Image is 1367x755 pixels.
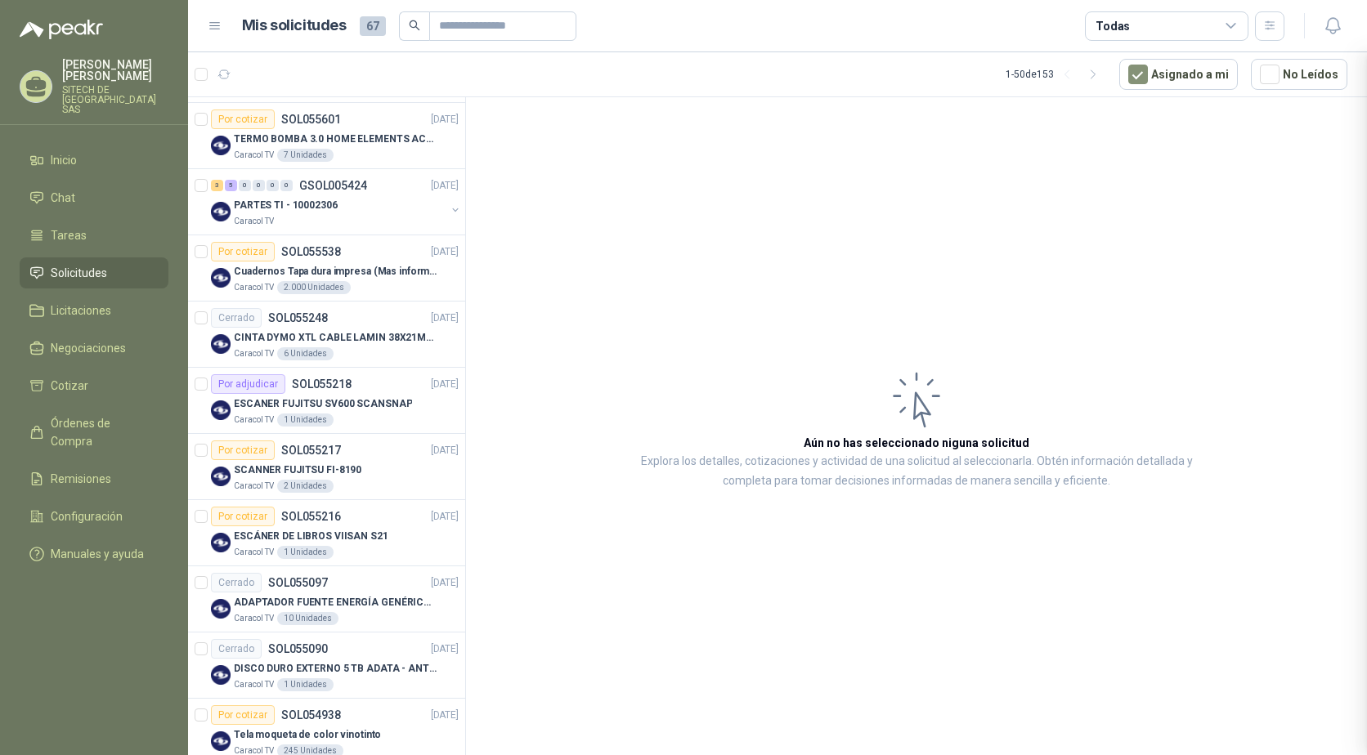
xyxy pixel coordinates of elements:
[51,470,111,488] span: Remisiones
[20,370,168,401] a: Cotizar
[20,295,168,326] a: Licitaciones
[20,220,168,251] a: Tareas
[409,20,420,31] span: search
[20,145,168,176] a: Inicio
[360,16,386,36] span: 67
[1096,17,1130,35] div: Todas
[51,151,77,169] span: Inicio
[62,59,168,82] p: [PERSON_NAME] [PERSON_NAME]
[51,189,75,207] span: Chat
[20,501,168,532] a: Configuración
[51,302,111,319] span: Licitaciones
[62,85,168,114] p: SITECH DE [GEOGRAPHIC_DATA] SAS
[51,507,123,525] span: Configuración
[20,182,168,213] a: Chat
[51,414,153,450] span: Órdenes de Compra
[51,545,144,563] span: Manuales y ayuda
[51,377,88,395] span: Cotizar
[51,339,126,357] span: Negociaciones
[20,538,168,570] a: Manuales y ayuda
[20,20,103,39] img: Logo peakr
[242,14,347,38] h1: Mis solicitudes
[20,257,168,288] a: Solicitudes
[20,333,168,364] a: Negociaciones
[20,463,168,494] a: Remisiones
[51,264,107,282] span: Solicitudes
[51,226,87,244] span: Tareas
[20,408,168,457] a: Órdenes de Compra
